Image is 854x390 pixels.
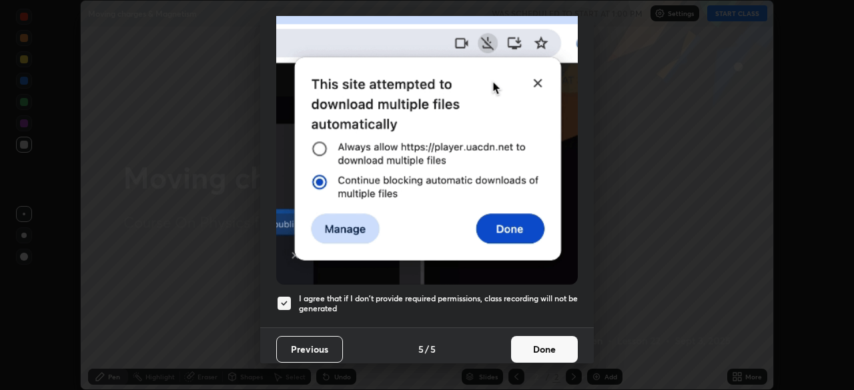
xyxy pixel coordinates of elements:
h5: I agree that if I don't provide required permissions, class recording will not be generated [299,293,578,314]
h4: 5 [418,342,424,356]
button: Previous [276,336,343,363]
h4: / [425,342,429,356]
button: Done [511,336,578,363]
h4: 5 [430,342,436,356]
